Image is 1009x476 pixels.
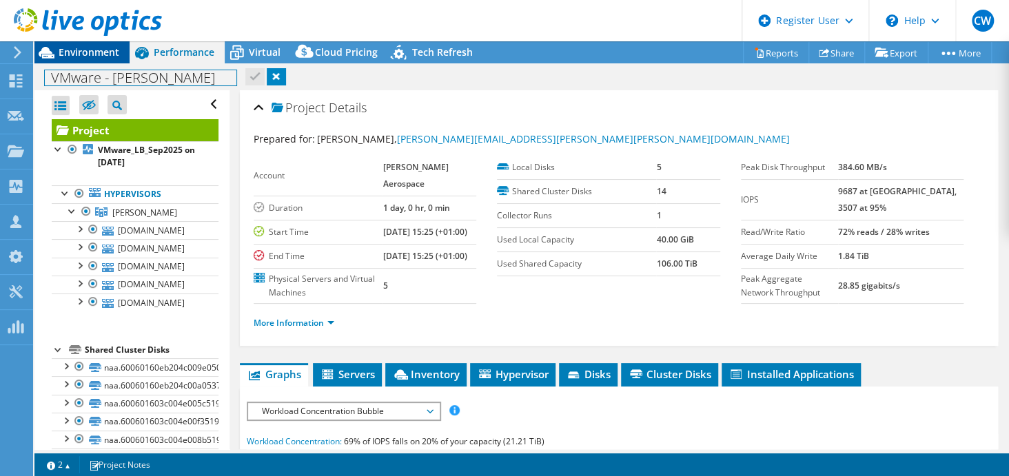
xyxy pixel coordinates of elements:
label: Start Time [254,225,383,239]
span: Tech Refresh [412,45,473,59]
label: IOPS [741,193,839,207]
a: [PERSON_NAME][EMAIL_ADDRESS][PERSON_NAME][PERSON_NAME][DOMAIN_NAME] [397,132,790,145]
a: [DOMAIN_NAME] [52,258,218,276]
span: Cloud Pricing [315,45,378,59]
b: 1 [656,209,661,221]
a: Reports [743,42,809,63]
span: Performance [154,45,214,59]
span: [PERSON_NAME], [317,132,790,145]
b: 1.84 TiB [838,250,869,262]
b: 40.00 GiB [656,234,693,245]
a: Project Notes [79,456,160,473]
a: naa.600601603c004e005c519b649751e689 [52,395,218,413]
a: [DOMAIN_NAME] [52,276,218,293]
a: Hypervisors [52,185,218,203]
span: Environment [59,45,119,59]
label: Used Local Capacity [497,233,656,247]
b: [DATE] 15:25 (+01:00) [383,250,467,262]
a: naa.60060160eb204c009e05045d0e525e69 [52,358,218,376]
span: Inventory [392,367,460,381]
b: 106.00 TiB [656,258,697,269]
b: 1 day, 0 hr, 0 min [383,202,449,214]
b: 28.85 gigabits/s [838,280,900,291]
span: Disks [566,367,611,381]
span: Workload Concentration: [247,435,342,447]
b: 384.60 MB/s [838,161,887,173]
a: naa.600601603c004e008b519b64f05bdf59 [52,431,218,448]
span: Installed Applications [728,367,854,381]
b: 5 [383,280,387,291]
span: 69% of IOPS falls on 20% of your capacity (21.21 TiB) [344,435,544,447]
span: Virtual [249,45,281,59]
span: CW [972,10,994,32]
span: Graphs [247,367,301,381]
a: naa.600601603c004e00f3519b6479d77900 [52,413,218,431]
a: Project [52,119,218,141]
a: Leighton Buzzard [52,203,218,221]
a: Export [864,42,928,63]
a: [DOMAIN_NAME] [52,221,218,239]
label: Peak Aggregate Network Throughput [741,272,839,300]
label: Used Shared Capacity [497,257,656,271]
b: [DATE] 15:25 (+01:00) [383,226,467,238]
label: Duration [254,201,383,215]
span: Servers [320,367,375,381]
label: Shared Cluster Disks [497,185,656,198]
a: [DOMAIN_NAME] [52,239,218,257]
a: VMware_LB_Sep2025 on [DATE] [52,141,218,172]
a: More Information [254,317,334,329]
b: VMware_LB_Sep2025 on [DATE] [98,144,195,168]
label: Peak Disk Throughput [741,161,839,174]
div: Shared Cluster Disks [85,342,218,358]
span: Hypervisor [477,367,549,381]
label: Account [254,169,383,183]
span: Details [329,99,367,116]
a: More [928,42,992,63]
h1: VMware - [PERSON_NAME] [45,70,236,85]
label: Prepared for: [254,132,315,145]
label: Collector Runs [497,209,656,223]
label: Local Disks [497,161,656,174]
label: Physical Servers and Virtual Machines [254,272,383,300]
a: Share [808,42,865,63]
span: [PERSON_NAME] [112,207,177,218]
label: Read/Write Ratio [741,225,839,239]
span: Workload Concentration Bubble [255,403,432,420]
a: naa.60060160eb204c005ff9035d0d942376 [52,448,218,466]
a: [DOMAIN_NAME] [52,293,218,311]
span: Project [272,101,325,115]
b: 14 [656,185,666,197]
span: Cluster Disks [628,367,711,381]
b: 72% reads / 28% writes [838,226,930,238]
a: 2 [37,456,80,473]
a: naa.60060160eb204c00a053795ca1cc2a33 [52,376,218,394]
label: End Time [254,249,383,263]
b: 5 [656,161,661,173]
label: Average Daily Write [741,249,839,263]
b: [PERSON_NAME] Aerospace [383,161,448,189]
svg: \n [886,14,898,27]
b: 9687 at [GEOGRAPHIC_DATA], 3507 at 95% [838,185,957,214]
